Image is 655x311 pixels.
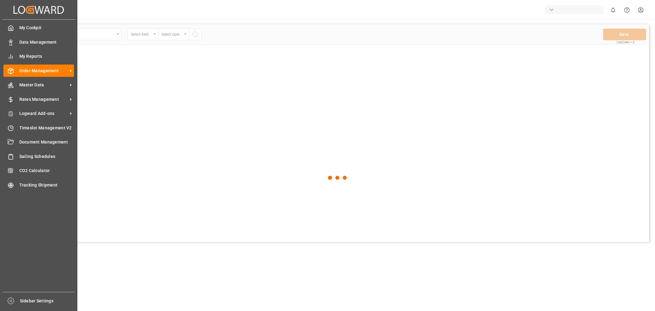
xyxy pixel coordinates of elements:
[19,25,74,31] span: My Cockpit
[3,122,74,134] a: Timeslot Management V2
[19,153,74,160] span: Sailing Schedules
[3,22,74,34] a: My Cockpit
[620,3,634,17] button: Help Center
[19,139,74,145] span: Document Management
[20,298,75,304] span: Sidebar Settings
[3,36,74,48] a: Data Management
[19,82,68,88] span: Master Data
[19,39,74,45] span: Data Management
[19,167,74,174] span: CO2 Calculator
[3,165,74,177] a: CO2 Calculator
[19,110,68,117] span: Logward Add-ons
[19,68,68,74] span: Order Management
[19,182,74,188] span: Tracking Shipment
[19,96,68,103] span: Rates Management
[3,136,74,148] a: Document Management
[3,179,74,191] a: Tracking Shipment
[19,125,74,131] span: Timeslot Management V2
[19,53,74,60] span: My Reports
[3,50,74,62] a: My Reports
[606,3,620,17] button: show 0 new notifications
[3,150,74,162] a: Sailing Schedules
